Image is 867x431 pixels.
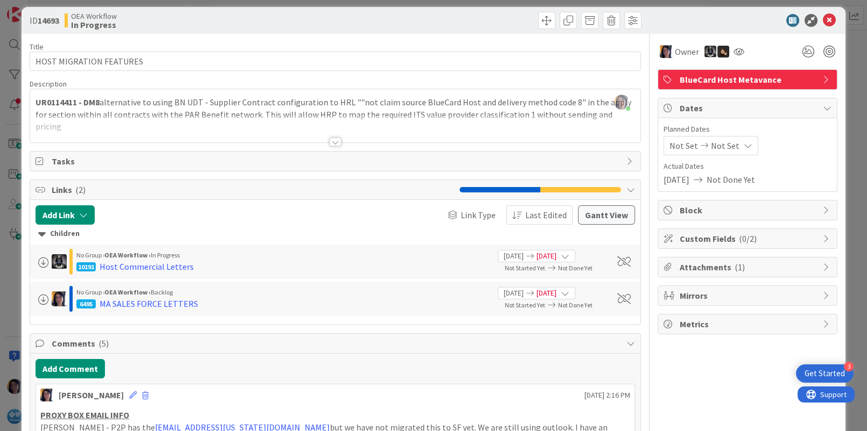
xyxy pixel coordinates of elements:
span: Owner [675,45,699,58]
img: ZB [717,46,729,58]
span: ( 2 ) [75,184,86,195]
div: Get Started [805,368,845,379]
span: Not Started Yet [505,301,545,309]
button: Gantt View [578,205,635,225]
img: TC [52,291,67,306]
input: type card name here... [30,52,640,71]
span: [DATE] [537,288,556,299]
span: [DATE] [537,250,556,262]
span: ( 5 ) [98,338,109,349]
span: Not Started Yet [505,264,545,272]
button: Add Link [36,205,95,225]
div: 10191 [76,262,96,271]
span: Block [680,204,817,217]
span: Mirrors [680,289,817,302]
div: Children [38,228,632,240]
img: 6opDD3BK3MiqhSbxlYhxNxWf81ilPuNy.jpg [614,95,629,110]
span: [DATE] [504,250,524,262]
span: [DATE] [504,288,524,299]
label: Title [30,42,44,52]
span: Attachments [680,261,817,274]
button: Last Edited [506,205,573,225]
div: 3 [844,362,854,371]
span: Backlog [151,288,173,296]
span: Link Type [461,209,496,221]
u: PROXY BOX EMAIL INFO [40,410,129,420]
button: Add Comment [36,359,105,378]
div: Host Commercial Letters [100,260,194,273]
img: KG [52,254,67,269]
span: Support [23,2,49,15]
div: 6495 [76,299,96,308]
span: No Group › [76,288,104,296]
span: Links [52,183,454,196]
span: ( 0/2 ) [739,233,757,244]
span: Not Done Yet [707,173,755,186]
span: Not Set [669,139,698,152]
span: [DATE] [664,173,689,186]
span: ( 1 ) [735,262,745,272]
span: Tasks [52,155,621,168]
span: Planned Dates [664,124,831,135]
span: In Progress [151,251,180,259]
span: BlueCard Host Metavance [680,73,817,86]
div: [PERSON_NAME] [59,389,124,401]
span: Not Done Yet [558,264,593,272]
span: No Group › [76,251,104,259]
span: ID [30,14,59,27]
img: KG [704,46,716,58]
span: Dates [680,102,817,114]
span: OEA Workflow [71,12,117,20]
strong: UR0114411 - DM8 [36,97,100,107]
span: Not Done Yet [558,301,593,309]
span: Comments [52,337,621,350]
span: Metrics [680,318,817,331]
span: Description [30,79,67,89]
p: alternative to using BN UDT - Supplier Contract configuration to HRL ""not claim source BlueCard ... [36,96,635,133]
img: TC [40,389,53,401]
div: Open Get Started checklist, remaining modules: 3 [796,364,854,383]
span: Not Set [711,139,739,152]
span: Custom Fields [680,232,817,245]
div: MA SALES FORCE LETTERS [100,297,198,310]
img: TC [660,45,673,58]
b: 14693 [38,15,59,26]
span: [DATE] 2:16 PM [584,390,630,401]
span: Actual Dates [664,161,831,172]
b: OEA Workflow › [104,288,151,296]
span: Last Edited [525,209,567,221]
b: In Progress [71,20,117,29]
b: OEA Workflow › [104,251,151,259]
